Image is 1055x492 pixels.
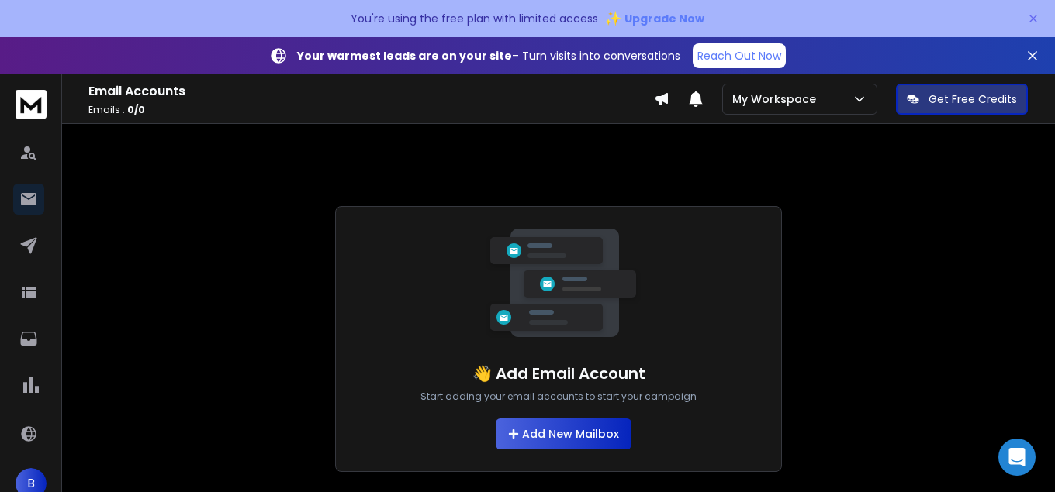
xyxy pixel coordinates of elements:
img: logo [16,90,47,119]
button: Get Free Credits [896,84,1028,115]
h1: 👋 Add Email Account [472,363,645,384]
p: Reach Out Now [697,48,781,64]
span: Upgrade Now [624,11,704,26]
strong: Your warmest leads are on your site [297,48,512,64]
div: Open Intercom Messenger [998,439,1036,476]
p: Get Free Credits [929,91,1017,107]
p: Start adding your email accounts to start your campaign [420,391,697,403]
span: 0 / 0 [127,103,145,116]
p: – Turn visits into conversations [297,48,680,64]
p: My Workspace [732,91,822,107]
p: You're using the free plan with limited access [351,11,598,26]
span: ✨ [604,8,621,29]
a: Reach Out Now [693,43,786,68]
button: Add New Mailbox [496,418,631,449]
button: ✨Upgrade Now [604,3,704,34]
p: Emails : [88,104,654,116]
h1: Email Accounts [88,82,654,101]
